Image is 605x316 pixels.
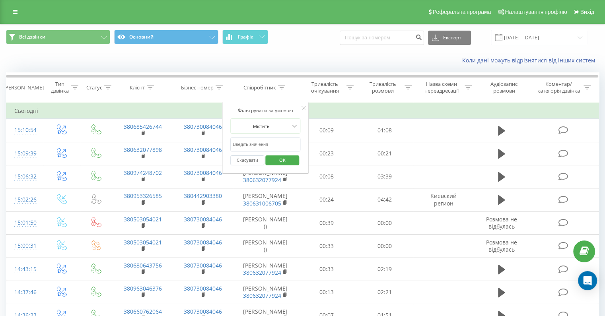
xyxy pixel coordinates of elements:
td: 04:42 [356,188,413,211]
span: Налаштування профілю [505,9,567,15]
a: Коли дані можуть відрізнятися вiд інших систем [462,56,599,64]
a: 380730084046 [184,123,222,130]
a: 380685426744 [124,123,162,130]
a: 380730084046 [184,169,222,176]
td: 00:00 [356,211,413,235]
a: 380963046376 [124,285,162,292]
div: Статус [86,84,102,91]
div: Тривалість розмови [363,81,403,94]
span: Розмова не відбулась [486,238,517,253]
div: Назва схеми переадресації [421,81,463,94]
a: 380503054021 [124,215,162,223]
a: 380730084046 [184,238,222,246]
button: Основний [114,30,218,44]
td: Киевский регион [413,188,473,211]
div: Фільтрувати за умовою [230,107,300,114]
td: 00:23 [298,142,356,165]
span: OK [271,154,294,166]
span: Реферальна програма [433,9,491,15]
td: 00:13 [298,281,356,304]
div: Коментар/категорія дзвінка [535,81,582,94]
div: 15:06:32 [14,169,35,184]
span: Всі дзвінки [19,34,45,40]
div: Бізнес номер [181,84,214,91]
a: 380953326585 [124,192,162,200]
a: 380660762064 [124,308,162,315]
td: 02:19 [356,258,413,281]
a: 380503054021 [124,238,162,246]
div: 15:10:54 [14,122,35,138]
span: Графік [238,34,253,40]
input: Введіть значення [230,138,300,151]
div: 15:02:26 [14,192,35,207]
a: 380631006705 [243,200,281,207]
a: 380680643756 [124,262,162,269]
td: [PERSON_NAME] [233,188,298,211]
td: [PERSON_NAME] [233,281,298,304]
div: 15:09:39 [14,146,35,161]
button: Скасувати [230,155,264,165]
div: 15:00:31 [14,238,35,254]
td: [PERSON_NAME] [233,258,298,281]
a: 380730084046 [184,308,222,315]
div: Тривалість очікування [305,81,345,94]
div: Аудіозапис розмови [481,81,527,94]
button: Всі дзвінки [6,30,110,44]
a: 380632077924 [243,292,281,299]
td: [PERSON_NAME] () [233,211,298,235]
div: [PERSON_NAME] [4,84,44,91]
a: 380730084046 [184,215,222,223]
td: 02:21 [356,281,413,304]
button: Графік [222,30,268,44]
td: 00:39 [298,211,356,235]
div: 15:01:50 [14,215,35,231]
td: [PERSON_NAME] [233,165,298,188]
input: Пошук за номером [340,31,424,45]
a: 380632077898 [124,146,162,153]
div: 14:43:15 [14,262,35,277]
div: Open Intercom Messenger [578,271,597,290]
a: 380974248702 [124,169,162,176]
a: 380442903380 [184,192,222,200]
td: 00:21 [356,142,413,165]
div: Тип дзвінка [50,81,69,94]
a: 380632077924 [243,176,281,184]
a: 380632077924 [243,269,281,276]
td: 03:39 [356,165,413,188]
td: 00:00 [356,235,413,258]
div: 14:37:46 [14,285,35,300]
a: 380730084046 [184,285,222,292]
td: 00:33 [298,235,356,258]
td: Сьогодні [6,103,599,119]
div: Клієнт [130,84,145,91]
td: 00:33 [298,258,356,281]
span: Розмова не відбулась [486,215,517,230]
div: Співробітник [243,84,276,91]
td: 00:08 [298,165,356,188]
a: 380730084046 [184,262,222,269]
button: Експорт [428,31,471,45]
span: Вихід [580,9,594,15]
td: 00:24 [298,188,356,211]
button: OK [265,155,299,165]
td: [PERSON_NAME] () [233,235,298,258]
td: 01:08 [356,119,413,142]
td: 00:09 [298,119,356,142]
a: 380730084046 [184,146,222,153]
